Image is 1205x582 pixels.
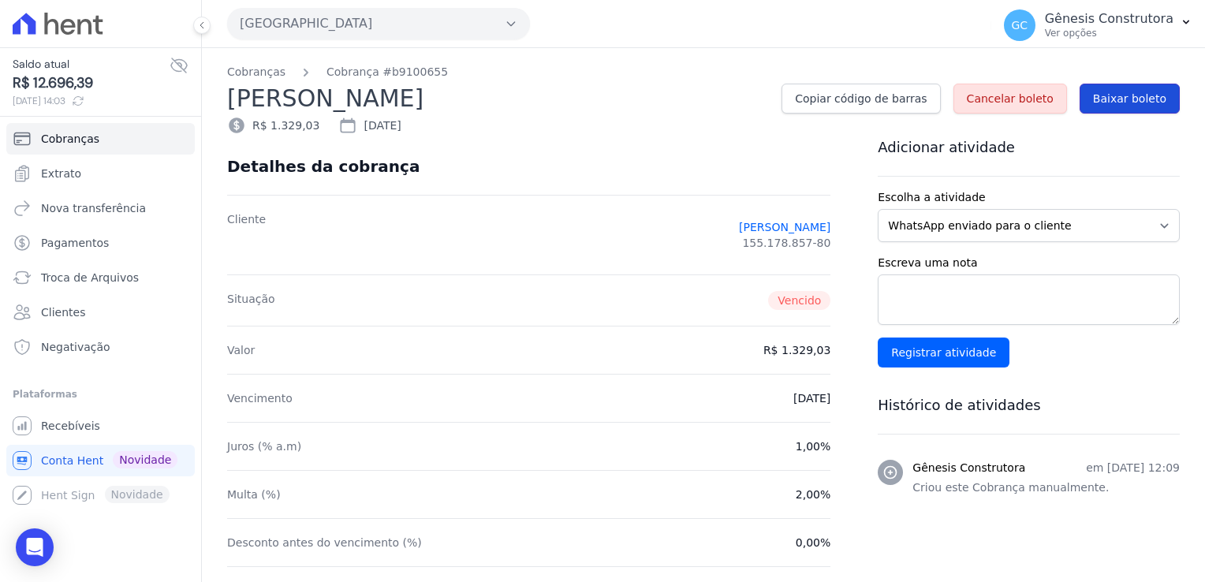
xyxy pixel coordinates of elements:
span: Copiar código de barras [795,91,927,106]
h3: Histórico de atividades [878,396,1180,415]
a: Clientes [6,297,195,328]
a: Cobranças [227,64,285,80]
label: Escolha a atividade [878,189,1180,206]
p: Gênesis Construtora [1045,11,1173,27]
a: Extrato [6,158,195,189]
div: [DATE] [338,116,401,135]
div: Plataformas [13,385,188,404]
a: Baixar boleto [1080,84,1180,114]
a: Pagamentos [6,227,195,259]
span: [DATE] 14:03 [13,94,170,108]
span: Cobranças [41,131,99,147]
dd: 2,00% [796,487,830,502]
p: em [DATE] 12:09 [1086,460,1180,476]
nav: Breadcrumb [227,64,1180,80]
a: Cobranças [6,123,195,155]
button: GC Gênesis Construtora Ver opções [991,3,1205,47]
a: Cancelar boleto [953,84,1067,114]
button: [GEOGRAPHIC_DATA] [227,8,530,39]
dt: Multa (%) [227,487,281,502]
span: R$ 12.696,39 [13,73,170,94]
span: Extrato [41,166,81,181]
nav: Sidebar [13,123,188,511]
a: Conta Hent Novidade [6,445,195,476]
span: GC [1011,20,1028,31]
span: Negativação [41,339,110,355]
span: Troca de Arquivos [41,270,139,285]
div: Open Intercom Messenger [16,528,54,566]
div: R$ 1.329,03 [227,116,319,135]
dt: Situação [227,291,275,310]
label: Escreva uma nota [878,255,1180,271]
dd: 1,00% [796,438,830,454]
dt: Desconto antes do vencimento (%) [227,535,422,550]
h3: Gênesis Construtora [912,460,1025,476]
span: Baixar boleto [1093,91,1166,106]
span: Conta Hent [41,453,103,468]
span: Clientes [41,304,85,320]
span: Vencido [768,291,830,310]
dt: Juros (% a.m) [227,438,301,454]
h3: Adicionar atividade [878,138,1180,157]
span: Nova transferência [41,200,146,216]
div: Detalhes da cobrança [227,157,420,176]
dt: Vencimento [227,390,293,406]
a: Negativação [6,331,195,363]
span: Saldo atual [13,56,170,73]
a: [PERSON_NAME] [739,219,830,235]
a: Copiar código de barras [782,84,940,114]
dt: Cliente [227,211,266,259]
a: Nova transferência [6,192,195,224]
h2: [PERSON_NAME] [227,80,769,116]
dd: R$ 1.329,03 [763,342,830,358]
p: Criou este Cobrança manualmente. [912,479,1180,496]
span: Recebíveis [41,418,100,434]
a: Cobrança #b9100655 [326,64,448,80]
p: Ver opções [1045,27,1173,39]
a: Recebíveis [6,410,195,442]
dd: 0,00% [796,535,830,550]
dt: Valor [227,342,255,358]
span: Pagamentos [41,235,109,251]
span: 155.178.857-80 [742,235,830,251]
span: Novidade [113,451,177,468]
span: Cancelar boleto [967,91,1054,106]
a: Troca de Arquivos [6,262,195,293]
dd: [DATE] [793,390,830,406]
input: Registrar atividade [878,338,1009,367]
